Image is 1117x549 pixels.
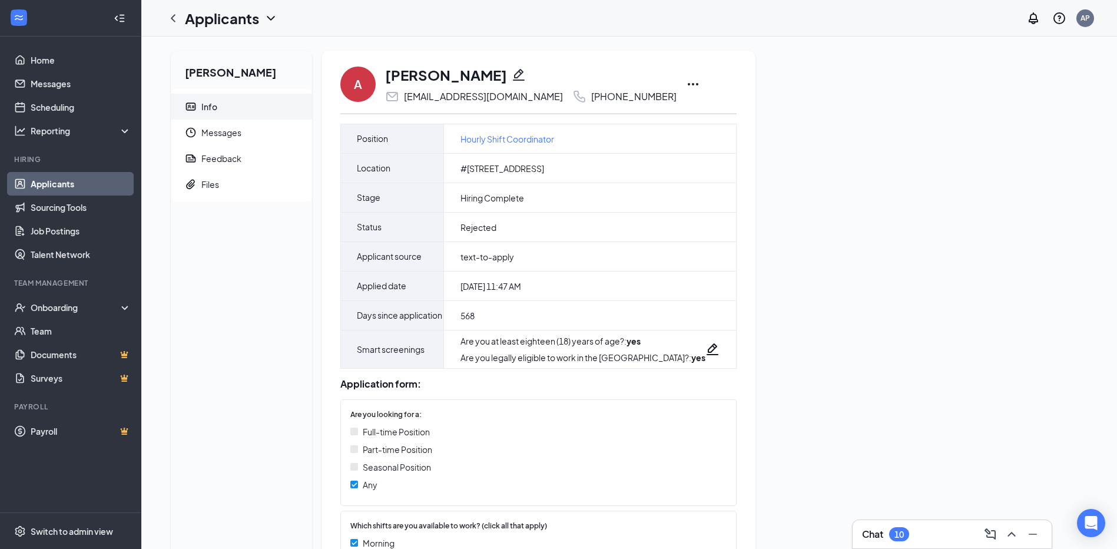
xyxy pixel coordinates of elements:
svg: ComposeMessage [983,527,997,541]
button: Minimize [1023,525,1042,544]
svg: Paperclip [185,178,197,190]
div: Reporting [31,125,132,137]
span: Applied date [357,272,406,300]
span: #[STREET_ADDRESS] [460,163,544,174]
svg: ChevronDown [264,11,278,25]
div: [EMAIL_ADDRESS][DOMAIN_NAME] [404,91,563,102]
a: Scheduling [31,95,131,119]
span: Are you looking for a: [350,409,422,421]
strong: yes [627,336,641,346]
svg: Clock [185,127,197,138]
a: ContactCardInfo [171,94,312,120]
div: Payroll [14,402,129,412]
span: Location [357,154,390,183]
svg: Phone [572,90,586,104]
button: ComposeMessage [981,525,1000,544]
svg: Pencil [705,342,720,356]
h3: Chat [862,528,883,541]
a: PayrollCrown [31,419,131,443]
div: Hiring [14,154,129,164]
span: 568 [460,310,475,322]
div: [PHONE_NUMBER] [591,91,677,102]
span: Which shifts are you available to work? (click all that apply) [350,521,547,532]
span: Messages [201,120,303,145]
div: Team Management [14,278,129,288]
div: 10 [894,530,904,540]
strong: yes [691,352,705,363]
span: Applicant source [357,242,422,271]
span: Smart screenings [357,335,425,364]
svg: Minimize [1026,527,1040,541]
svg: QuestionInfo [1052,11,1066,25]
div: Are you legally eligible to work in the [GEOGRAPHIC_DATA]? : [460,352,705,363]
a: ReportFeedback [171,145,312,171]
svg: Email [385,90,399,104]
span: Days since application [357,301,442,330]
span: Hiring Complete [460,192,524,204]
svg: UserCheck [14,302,26,313]
svg: Settings [14,525,26,537]
a: Messages [31,72,131,95]
a: Job Postings [31,219,131,243]
a: Talent Network [31,243,131,266]
span: Status [357,213,382,242]
svg: Notifications [1026,11,1040,25]
a: Team [31,319,131,343]
h2: [PERSON_NAME] [171,51,312,89]
svg: ContactCard [185,101,197,113]
svg: ChevronUp [1005,527,1019,541]
span: Position [357,124,388,153]
svg: ChevronLeft [166,11,180,25]
svg: Collapse [114,12,125,24]
div: Onboarding [31,302,121,313]
span: Full-time Position [363,425,430,438]
div: A [354,76,362,92]
svg: Ellipses [686,77,700,91]
a: Sourcing Tools [31,196,131,219]
div: Files [201,178,219,190]
a: SurveysCrown [31,366,131,390]
a: Applicants [31,172,131,196]
h1: Applicants [185,8,259,28]
div: Open Intercom Messenger [1077,509,1105,537]
div: Info [201,101,217,113]
span: [DATE] 11:47 AM [460,280,521,292]
svg: WorkstreamLogo [13,12,25,24]
h1: [PERSON_NAME] [385,65,507,85]
svg: Pencil [512,68,526,82]
span: text-to-apply [460,251,514,263]
button: ChevronUp [1002,525,1021,544]
div: Are you at least eighteen (18) years of age? : [460,335,705,347]
span: Any [363,478,377,491]
div: Application form: [340,378,737,390]
span: Seasonal Position [363,461,431,474]
svg: Analysis [14,125,26,137]
svg: Report [185,153,197,164]
span: Part-time Position [363,443,432,456]
a: ClockMessages [171,120,312,145]
a: Hourly Shift Coordinator [460,133,554,145]
span: Stage [357,183,380,212]
span: Rejected [460,221,496,233]
a: Home [31,48,131,72]
a: DocumentsCrown [31,343,131,366]
a: PaperclipFiles [171,171,312,197]
div: AP [1080,13,1090,23]
div: Feedback [201,153,241,164]
div: Switch to admin view [31,525,113,537]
